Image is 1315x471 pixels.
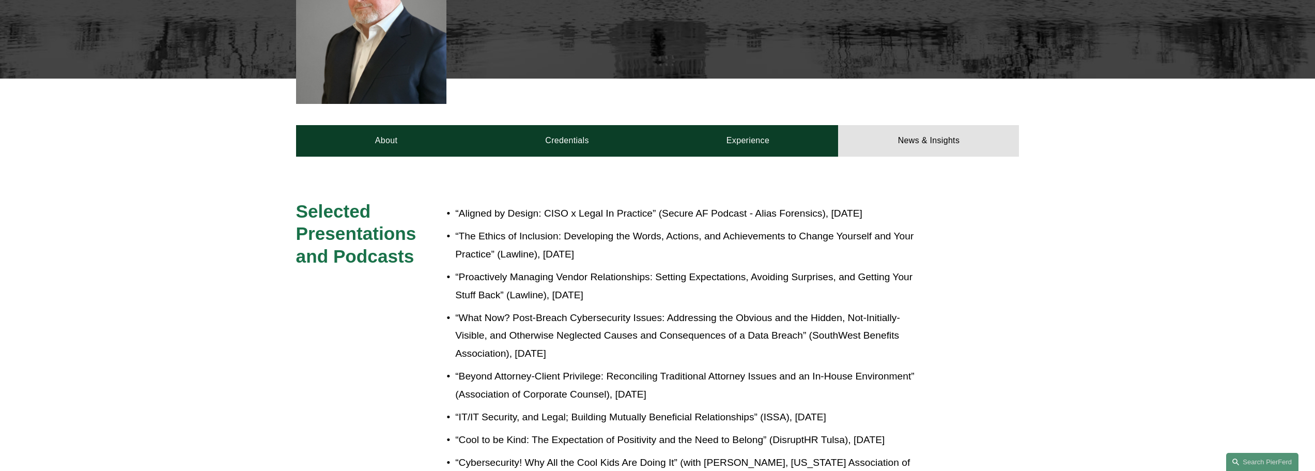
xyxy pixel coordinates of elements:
a: News & Insights [838,125,1019,156]
p: “Beyond Attorney-Client Privilege: Reconciling Traditional Attorney Issues and an In-House Enviro... [455,368,929,403]
p: “What Now? Post-Breach Cybersecurity Issues: Addressing the Obvious and the Hidden, Not-Initially... [455,309,929,363]
a: About [296,125,477,156]
a: Search this site [1226,453,1298,471]
p: “Cool to be Kind: The Expectation of Positivity and the Need to Belong” (DisruptHR Tulsa), [DATE] [455,431,929,449]
span: Selected Presentations and Podcasts [296,201,422,266]
p: “Proactively Managing Vendor Relationships: Setting Expectations, Avoiding Surprises, and Getting... [455,268,929,304]
p: “IT/IT Security, and Legal; Building Mutually Beneficial Relationships” (ISSA), [DATE] [455,408,929,427]
p: “Aligned by Design: CISO x Legal In Practice” (Secure AF Podcast - Alias Forensics), [DATE] [455,205,929,223]
a: Credentials [477,125,658,156]
p: “The Ethics of Inclusion: Developing the Words, Actions, and Achievements to Change Yourself and ... [455,227,929,263]
a: Experience [658,125,839,156]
